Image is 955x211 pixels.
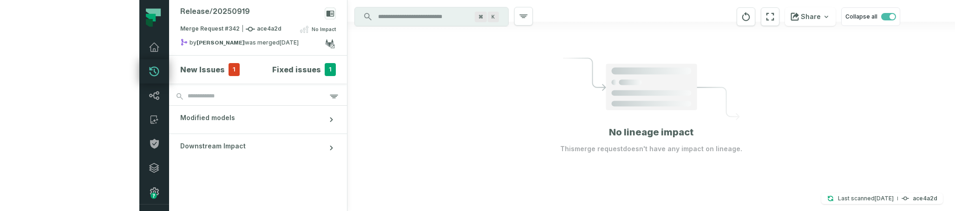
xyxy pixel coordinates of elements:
[139,83,169,108] a: Lineage
[139,35,169,59] a: Dashboard
[280,39,299,46] relative-time: Sep 22, 2025, 5:25 PM GMT+3
[139,156,169,180] a: Integrations
[785,7,836,26] button: Share
[139,132,169,156] a: Policies
[169,134,347,162] button: Downstream Impact
[139,180,169,204] a: Settings
[180,113,235,122] span: Modified models
[821,193,943,204] button: Last scanned[DATE] 8:13:43 PMace4a2d
[196,40,245,45] strong: collin marsden (c_marsden)
[180,141,246,151] span: Downstream Impact
[272,64,321,75] h4: Fixed issues
[560,144,742,153] p: This merge request doesn't have any impact on lineage.
[229,63,240,76] span: 1
[488,12,499,22] span: Press ⌘ + K to focus the search bar
[180,63,336,76] button: New Issues1Fixed issues1
[325,63,336,76] span: 1
[139,59,169,83] a: Pull Requests
[180,7,250,16] div: Release/20250919
[180,38,325,50] div: by was merged
[913,196,937,201] h4: ace4a2d
[150,192,158,200] div: Tooltip anchor
[475,12,487,22] span: Press ⌘ + K to focus the search bar
[609,126,693,139] h1: No lineage impact
[841,7,900,26] button: Collapse all
[139,108,169,132] a: Catalog
[169,106,347,134] button: Modified models
[180,25,281,34] span: Merge Request #342 ace4a2d
[180,64,225,75] h4: New Issues
[324,38,336,50] a: View on gitlab
[875,195,894,202] relative-time: Sep 19, 2025, 8:13 PM GMT+3
[312,26,336,33] span: No Impact
[838,194,894,203] p: Last scanned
